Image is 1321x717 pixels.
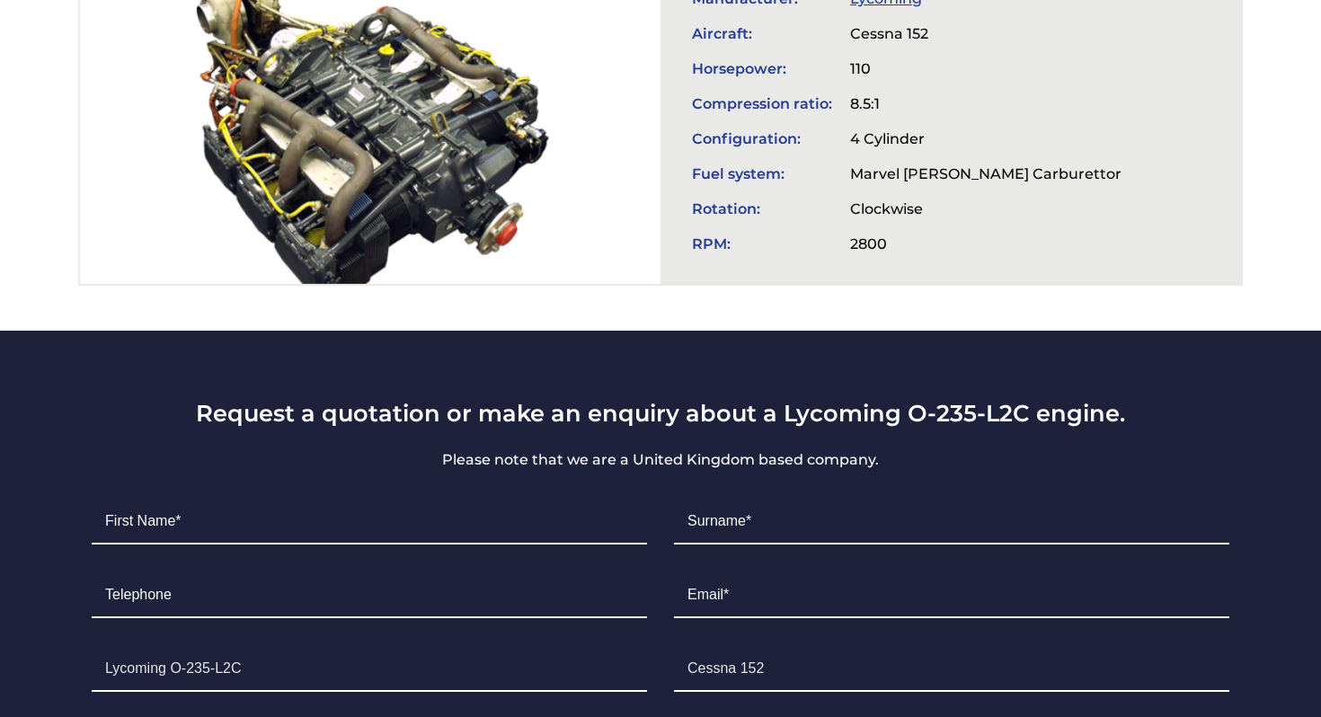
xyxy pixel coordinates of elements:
td: 8.5:1 [841,86,1130,121]
td: Marvel [PERSON_NAME] Carburettor [841,156,1130,191]
p: Please note that we are a United Kingdom based company. [78,449,1243,471]
td: Fuel system: [683,156,841,191]
td: Aircraft: [683,16,841,51]
td: 2800 [841,226,1130,261]
td: RPM: [683,226,841,261]
td: Rotation: [683,191,841,226]
td: 4 Cylinder [841,121,1130,156]
h3: Request a quotation or make an enquiry about a Lycoming O-235-L2C engine. [78,399,1243,427]
input: Surname* [674,500,1229,544]
input: Email* [674,573,1229,618]
td: Clockwise [841,191,1130,226]
td: Configuration: [683,121,841,156]
input: Telephone [92,573,647,618]
td: 110 [841,51,1130,86]
input: Aircraft [674,647,1229,692]
td: Compression ratio: [683,86,841,121]
input: First Name* [92,500,647,544]
td: Cessna 152 [841,16,1130,51]
td: Horsepower: [683,51,841,86]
